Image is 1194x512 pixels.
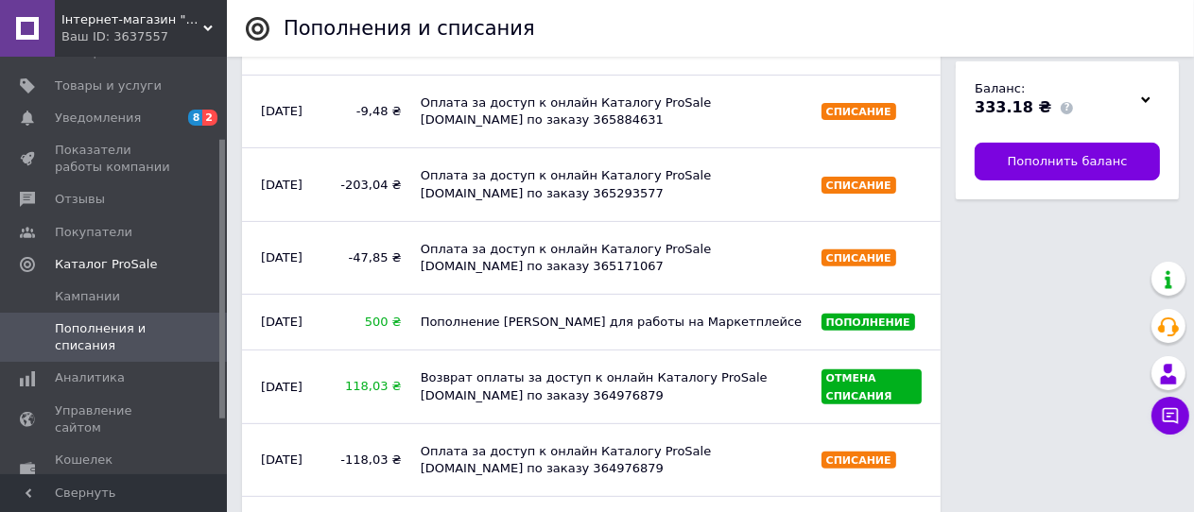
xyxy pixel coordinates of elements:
[340,103,401,120] span: -9,48 ₴
[261,452,303,467] time: [DATE]
[55,402,175,436] span: Управление сайтом
[411,158,812,211] div: Оплата за доступ к онлайн Каталогу ProSale [DOMAIN_NAME] по заказу 365293577
[55,110,141,127] span: Уведомления
[261,315,303,329] time: [DATE]
[975,143,1160,180] a: Пополнить баланс
[340,249,401,266] span: -47,85 ₴
[340,177,401,194] span: -203,04 ₴
[411,434,812,486] div: Оплата за доступ к онлайн Каталогу ProSale [DOMAIN_NAME] по заказу 364976879
[55,256,157,273] span: Каталог ProSale
[261,250,303,265] time: [DATE]
[61,11,203,28] span: Інтернет-магазин "Феерия красоты и здоровья"
[411,304,812,340] div: Пополнение [PERSON_NAME] для работы на Маркетплейсе
[411,360,812,413] div: Возврат оплаты за доступ к онлайн Каталогу ProSale [DOMAIN_NAME] по заказу 364976879
[1151,397,1189,435] button: Чат с покупателем
[826,454,891,467] span: Списание
[261,104,303,118] time: [DATE]
[55,191,105,208] span: Отзывы
[826,372,892,401] span: Отмена списания
[826,316,910,329] span: Пополнение
[261,178,303,192] time: [DATE]
[340,314,401,331] span: 500 ₴
[55,142,175,176] span: Показатели работы компании
[55,320,175,354] span: Пополнения и списания
[55,224,132,241] span: Покупатели
[826,179,891,192] span: Списание
[340,378,401,395] span: 118,03 ₴
[202,110,217,126] span: 2
[826,252,891,265] span: Списание
[55,369,125,386] span: Аналитика
[411,231,812,284] div: Оплата за доступ к онлайн Каталогу ProSale [DOMAIN_NAME] по заказу 365171067
[975,81,1025,95] span: Баланс:
[261,380,303,394] time: [DATE]
[55,288,120,305] span: Кампании
[55,77,162,94] span: Товары и услуги
[55,452,175,486] span: Кошелек компании
[340,452,401,469] span: -118,03 ₴
[826,106,891,118] span: Списание
[188,110,203,126] span: 8
[975,98,1051,116] span: 333.18 ₴
[411,85,812,138] div: Оплата за доступ к онлайн Каталогу ProSale [DOMAIN_NAME] по заказу 365884631
[284,19,535,39] div: Пополнения и списания
[1008,153,1128,170] span: Пополнить баланс
[61,28,227,45] div: Ваш ID: 3637557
